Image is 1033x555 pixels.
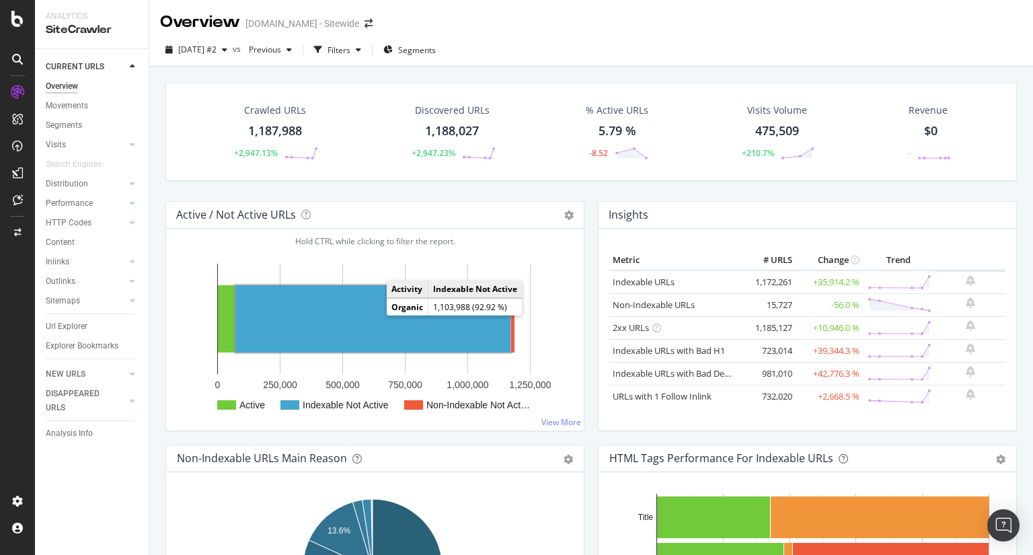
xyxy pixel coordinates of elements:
[796,270,863,294] td: +35,914.2 %
[613,276,675,288] a: Indexable URLs
[46,320,87,334] div: Url Explorer
[541,416,581,428] a: View More
[46,294,126,308] a: Sitemaps
[996,455,1005,464] div: gear
[638,513,654,522] text: Title
[742,385,796,408] td: 732,020
[46,99,88,113] div: Movements
[46,79,78,94] div: Overview
[796,362,863,385] td: +42,776.3 %
[328,44,350,56] div: Filters
[46,79,139,94] a: Overview
[613,367,759,379] a: Indexable URLs with Bad Description
[46,216,91,230] div: HTTP Codes
[966,320,975,331] div: bell-plus
[428,299,523,316] td: 1,103,988 (92.92 %)
[46,118,82,133] div: Segments
[46,157,102,172] div: Search Engines
[46,427,139,441] a: Analysis Info
[46,339,139,353] a: Explorer Bookmarks
[755,122,799,140] div: 475,509
[924,122,938,139] span: $0
[365,19,373,28] div: arrow-right-arrow-left
[564,211,574,220] i: Options
[215,379,221,390] text: 0
[46,367,126,381] a: NEW URLS
[46,387,114,415] div: DISAPPEARED URLS
[244,104,306,117] div: Crawled URLs
[263,379,297,390] text: 250,000
[46,255,126,269] a: Inlinks
[160,11,240,34] div: Overview
[586,104,648,117] div: % Active URLs
[46,118,139,133] a: Segments
[609,250,742,270] th: Metric
[987,509,1020,542] div: Open Intercom Messenger
[243,39,297,61] button: Previous
[426,400,530,410] text: Non-Indexable Not Act…
[46,60,104,74] div: CURRENT URLS
[46,235,75,250] div: Content
[160,39,233,61] button: [DATE] #2
[46,274,126,289] a: Outlinks
[176,206,296,224] h4: Active / Not Active URLs
[46,339,118,353] div: Explorer Bookmarks
[46,255,69,269] div: Inlinks
[966,343,975,354] div: bell-plus
[46,235,139,250] a: Content
[46,196,126,211] a: Performance
[234,147,278,159] div: +2,947.13%
[387,281,428,298] td: Activity
[599,122,636,140] div: 5.79 %
[613,390,712,402] a: URLs with 1 Follow Inlink
[46,138,126,152] a: Visits
[46,367,85,381] div: NEW URLS
[295,235,455,247] span: Hold CTRL while clicking to filter the report.
[742,316,796,339] td: 1,185,127
[613,322,649,334] a: 2xx URLs
[742,339,796,362] td: 723,014
[509,379,551,390] text: 1,250,000
[966,366,975,377] div: bell-plus
[46,138,66,152] div: Visits
[388,379,422,390] text: 750,000
[613,344,725,357] a: Indexable URLs with Bad H1
[46,99,139,113] a: Movements
[178,44,217,55] span: 2025 Aug. 21st #2
[589,147,608,159] div: -8.52
[742,250,796,270] th: # URLS
[412,147,455,159] div: +2,947.23%
[239,400,265,410] text: Active
[966,389,975,400] div: bell-plus
[796,339,863,362] td: +39,344.3 %
[378,39,441,61] button: Segments
[243,44,281,55] span: Previous
[387,299,428,316] td: Organic
[46,11,138,22] div: Analytics
[46,60,126,74] a: CURRENT URLS
[248,122,302,140] div: 1,187,988
[46,274,75,289] div: Outlinks
[233,43,243,54] span: vs
[46,157,115,172] a: Search Engines
[177,250,568,420] svg: A chart.
[428,281,523,298] td: Indexable Not Active
[46,427,93,441] div: Analysis Info
[46,177,126,191] a: Distribution
[796,250,863,270] th: Change
[796,293,863,316] td: -56.0 %
[447,379,488,390] text: 1,000,000
[398,44,436,56] span: Segments
[326,379,360,390] text: 500,000
[742,270,796,294] td: 1,172,261
[46,196,93,211] div: Performance
[613,299,695,311] a: Non-Indexable URLs
[177,451,347,465] div: Non-Indexable URLs Main Reason
[46,22,138,38] div: SiteCrawler
[742,293,796,316] td: 15,727
[966,275,975,286] div: bell-plus
[564,455,573,464] div: gear
[328,526,350,535] text: 13.6%
[742,362,796,385] td: 981,010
